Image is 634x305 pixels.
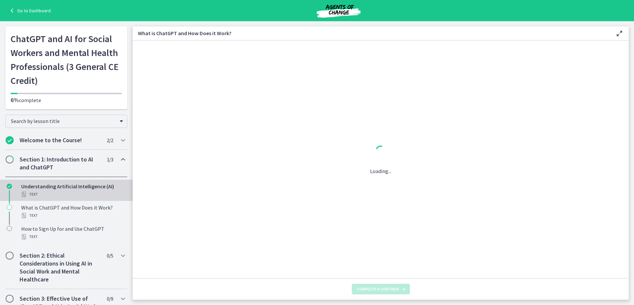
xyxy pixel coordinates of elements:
[20,155,100,171] h2: Section 1: Introduction to AI and ChatGPT
[11,32,122,88] h1: ChatGPT and AI for Social Workers and Mental Health Professionals (3 General CE Credit)
[352,284,410,294] button: Complete & continue
[20,252,100,283] h2: Section 2: Ethical Considerations in Using AI in Social Work and Mental Healthcare
[357,286,399,292] span: Complete & continue
[5,115,127,128] div: Search by lesson title
[7,184,12,189] i: Completed
[138,29,605,37] h3: What is ChatGPT and How Does it Work?
[6,136,14,144] i: Completed
[370,167,391,175] p: Loading...
[21,212,125,219] div: Text
[8,7,51,15] a: Go to Dashboard
[21,233,125,241] div: Text
[107,252,113,260] span: 0 / 5
[21,204,125,219] div: What is ChatGPT and How Does it Work?
[11,96,19,104] span: 6%
[11,118,116,124] span: Search by lesson title
[107,136,113,144] span: 2 / 2
[21,182,125,198] div: Understanding Artificial Intelligence (AI)
[11,96,122,104] p: complete
[21,190,125,198] div: Text
[20,136,100,144] h2: Welcome to the Course!
[299,3,378,19] img: Agents of Change Social Work Test Prep
[107,295,113,303] span: 0 / 9
[370,144,391,159] div: 1
[107,155,113,163] span: 1 / 3
[21,225,125,241] div: How to Sign Up for and Use ChatGPT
